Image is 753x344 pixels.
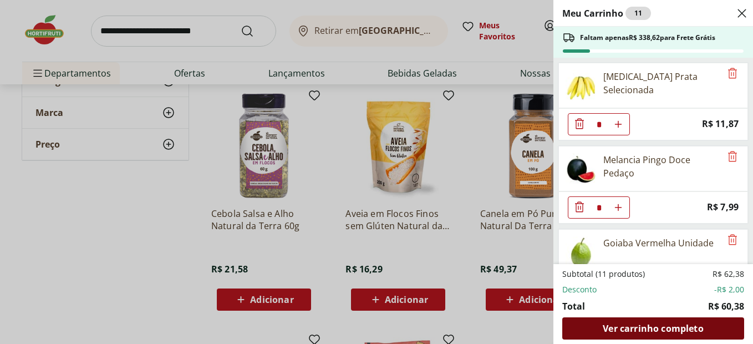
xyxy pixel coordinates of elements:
[562,300,585,313] span: Total
[603,324,703,333] span: Ver carrinho completo
[562,317,744,340] a: Ver carrinho completo
[707,200,739,215] span: R$ 7,99
[562,7,651,20] h2: Meu Carrinho
[607,196,629,219] button: Aumentar Quantidade
[603,236,714,250] div: Goiaba Vermelha Unidade
[591,197,607,218] input: Quantidade Atual
[566,70,597,101] img: Principal
[562,269,645,280] span: Subtotal (11 produtos)
[607,113,629,135] button: Aumentar Quantidade
[726,67,739,80] button: Remove
[568,113,591,135] button: Diminuir Quantidade
[566,236,597,267] img: Goiaba Vermelha Unidade
[702,117,739,131] span: R$ 11,87
[603,153,721,180] div: Melancia Pingo Doce Pedaço
[562,284,597,295] span: Desconto
[625,7,651,20] div: 11
[568,196,591,219] button: Diminuir Quantidade
[726,150,739,164] button: Remove
[708,300,744,313] span: R$ 60,38
[603,70,721,97] div: [MEDICAL_DATA] Prata Selecionada
[591,114,607,135] input: Quantidade Atual
[713,269,744,280] span: R$ 62,38
[580,33,715,42] span: Faltam apenas R$ 338,62 para Frete Grátis
[726,234,739,247] button: Remove
[714,284,744,295] span: -R$ 2,00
